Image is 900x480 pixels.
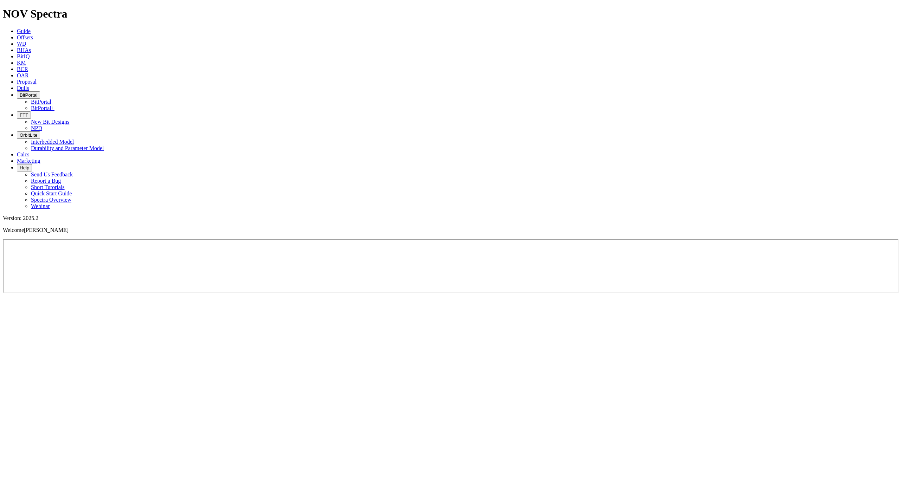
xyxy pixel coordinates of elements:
[17,111,31,119] button: FTT
[17,164,32,171] button: Help
[17,66,28,72] a: BCR
[17,41,26,47] a: WD
[31,203,50,209] a: Webinar
[17,158,40,164] a: Marketing
[31,190,72,196] a: Quick Start Guide
[20,92,37,98] span: BitPortal
[20,112,28,118] span: FTT
[17,79,37,85] a: Proposal
[17,60,26,66] a: KM
[20,165,29,170] span: Help
[17,28,31,34] a: Guide
[17,151,30,157] a: Calcs
[17,72,29,78] a: OAR
[31,119,69,125] a: New Bit Designs
[17,53,30,59] a: BitIQ
[3,227,897,233] p: Welcome
[17,85,29,91] a: Dulls
[3,7,897,20] h1: NOV Spectra
[31,171,73,177] a: Send Us Feedback
[31,139,74,145] a: Interbedded Model
[31,184,65,190] a: Short Tutorials
[31,145,104,151] a: Durability and Parameter Model
[31,178,61,184] a: Report a Bug
[17,47,31,53] a: BHAs
[24,227,69,233] span: [PERSON_NAME]
[20,132,37,138] span: OrbitLite
[3,215,897,221] div: Version: 2025.2
[31,99,51,105] a: BitPortal
[17,34,33,40] a: Offsets
[17,131,40,139] button: OrbitLite
[31,105,54,111] a: BitPortal+
[17,91,40,99] button: BitPortal
[31,197,71,203] a: Spectra Overview
[31,125,42,131] a: NPD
